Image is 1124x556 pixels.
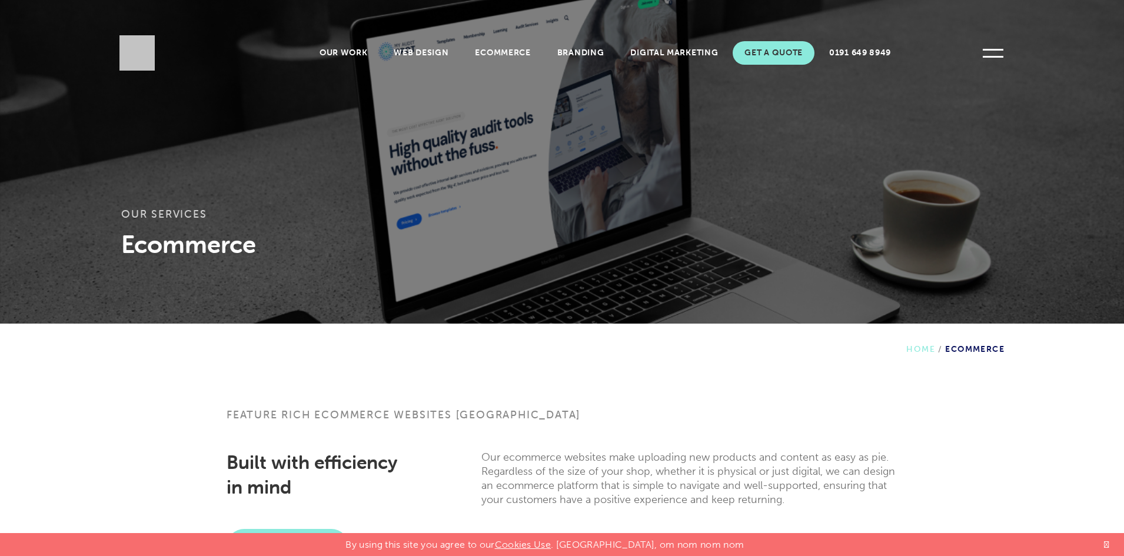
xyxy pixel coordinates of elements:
img: Sleeky Web Design Newcastle [119,35,155,71]
h3: Ecommerce [121,229,1003,259]
a: Get A Quote [733,41,814,65]
h2: Built with efficiency in mind [227,450,414,500]
a: Home [906,344,935,354]
a: Cookies Use [495,539,551,550]
a: 0191 649 8949 [817,41,903,65]
a: Digital Marketing [618,41,730,65]
div: Ecommerce [906,324,1005,354]
a: Our Work [308,41,380,65]
p: Our ecommerce websites make uploading new products and content as easy as pie. Regardless of the ... [481,450,897,507]
h1: Feature rich ecommerce websites [GEOGRAPHIC_DATA] [227,409,897,435]
span: / [935,344,945,354]
a: Web Design [382,41,460,65]
a: Ecommerce [463,41,542,65]
h3: Our services [121,207,1003,229]
a: Branding [546,41,616,65]
p: By using this site you agree to our . [GEOGRAPHIC_DATA], om nom nom nom [345,533,744,550]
